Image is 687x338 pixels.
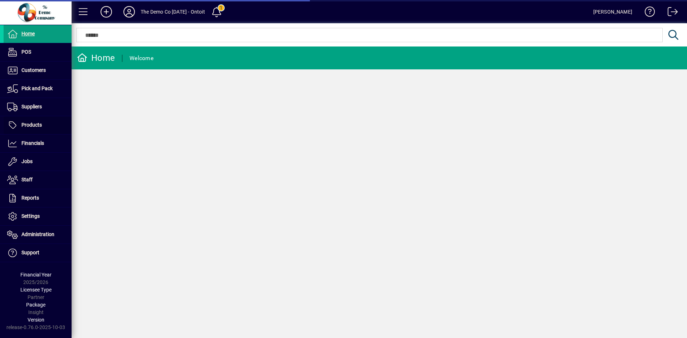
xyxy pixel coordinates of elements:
div: [PERSON_NAME] [593,6,632,18]
span: Customers [21,67,46,73]
a: Support [4,244,72,262]
a: Settings [4,207,72,225]
a: POS [4,43,72,61]
a: Knowledge Base [639,1,655,25]
a: Reports [4,189,72,207]
span: Support [21,250,39,255]
span: Administration [21,231,54,237]
a: Staff [4,171,72,189]
span: POS [21,49,31,55]
span: Products [21,122,42,128]
a: Jobs [4,153,72,171]
a: Administration [4,226,72,244]
span: Version [28,317,44,323]
span: Pick and Pack [21,85,53,91]
span: Settings [21,213,40,219]
a: Financials [4,134,72,152]
span: Licensee Type [20,287,52,293]
span: Reports [21,195,39,201]
span: Package [26,302,45,308]
a: Logout [662,1,678,25]
span: Home [21,31,35,36]
a: Customers [4,62,72,79]
div: The Demo Co [DATE] - Ontoit [141,6,205,18]
a: Suppliers [4,98,72,116]
div: Home [77,52,115,64]
button: Profile [118,5,141,18]
div: Welcome [130,53,154,64]
a: Products [4,116,72,134]
a: Pick and Pack [4,80,72,98]
span: Financials [21,140,44,146]
span: Suppliers [21,104,42,109]
span: Financial Year [20,272,52,278]
button: Add [95,5,118,18]
span: Jobs [21,158,33,164]
span: Staff [21,177,33,182]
